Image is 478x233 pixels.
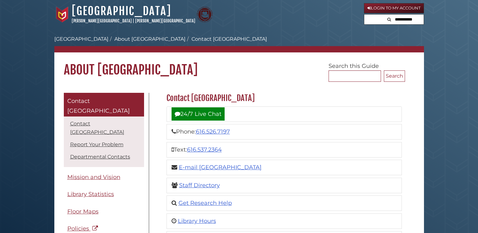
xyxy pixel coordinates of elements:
span: Library Statistics [67,191,114,198]
img: Calvin University [54,7,70,22]
span: Contact [GEOGRAPHIC_DATA] [67,98,130,115]
h2: Contact [GEOGRAPHIC_DATA] [163,93,405,103]
a: Staff Directory [179,182,220,189]
a: E-mail [GEOGRAPHIC_DATA] [179,164,262,171]
a: Report Your Problem [70,141,124,147]
a: Library Statistics [64,187,144,201]
img: Calvin Theological Seminary [197,7,213,22]
span: Mission and Vision [67,174,120,181]
span: | [133,18,134,23]
a: Library Hours [178,218,216,224]
a: Login to My Account [364,3,424,13]
nav: breadcrumb [54,35,424,52]
a: Get Research Help [178,200,232,206]
span: Policies [67,225,89,232]
a: Floor Maps [64,205,144,219]
a: [GEOGRAPHIC_DATA] [72,4,171,18]
a: [PERSON_NAME][GEOGRAPHIC_DATA] [135,18,195,23]
span: Floor Maps [67,208,99,215]
a: About [GEOGRAPHIC_DATA] [114,36,185,42]
button: Search [385,15,393,23]
a: [GEOGRAPHIC_DATA] [54,36,108,42]
li: Contact [GEOGRAPHIC_DATA] [185,35,267,43]
li: Text: [166,142,402,158]
a: Departmental Contacts [70,154,130,160]
a: Contact [GEOGRAPHIC_DATA] [70,121,124,135]
button: Search [384,70,405,82]
a: 24/7 Live Chat [172,107,225,121]
a: 616.537.2364 [187,146,222,153]
i: Search [387,17,391,21]
a: Contact [GEOGRAPHIC_DATA] [64,93,144,116]
h1: About [GEOGRAPHIC_DATA] [54,52,424,78]
a: [PERSON_NAME][GEOGRAPHIC_DATA] [72,18,132,23]
li: Phone: [166,124,402,140]
a: 616.526.7197 [196,128,230,135]
a: Mission and Vision [64,170,144,184]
